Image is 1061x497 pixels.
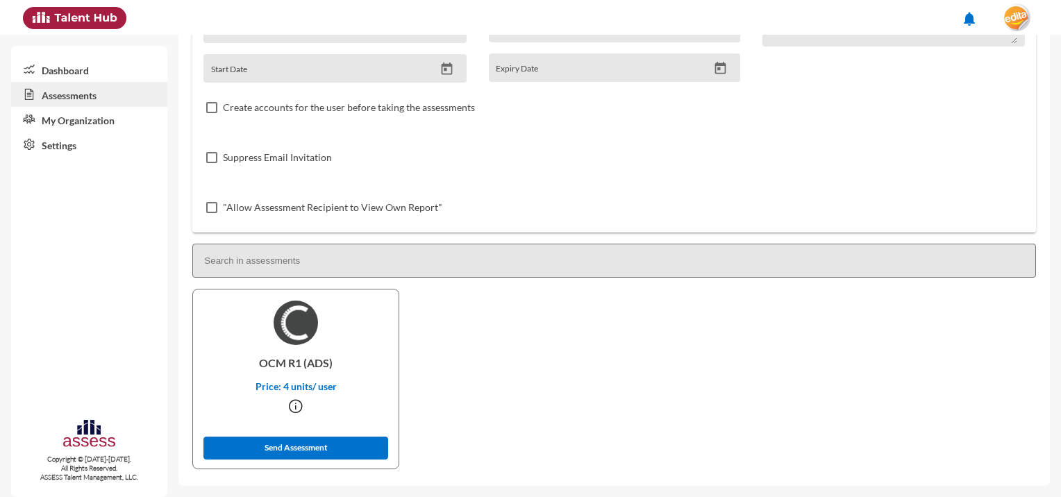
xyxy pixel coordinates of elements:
[192,244,1036,278] input: Search in assessments
[708,61,733,76] button: Open calendar
[203,437,388,460] button: Send Assessment
[435,62,459,76] button: Open calendar
[11,132,167,157] a: Settings
[11,82,167,107] a: Assessments
[204,380,387,392] p: Price: 4 units/ user
[11,57,167,82] a: Dashboard
[223,149,332,166] span: Suppress Email Invitation
[204,345,387,380] p: OCM R1 (ADS)
[223,199,442,216] span: "Allow Assessment Recipient to View Own Report"
[11,107,167,132] a: My Organization
[11,455,167,482] p: Copyright © [DATE]-[DATE]. All Rights Reserved. ASSESS Talent Management, LLC.
[961,10,978,27] mat-icon: notifications
[223,99,475,116] span: Create accounts for the user before taking the assessments
[62,418,117,452] img: assesscompany-logo.png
